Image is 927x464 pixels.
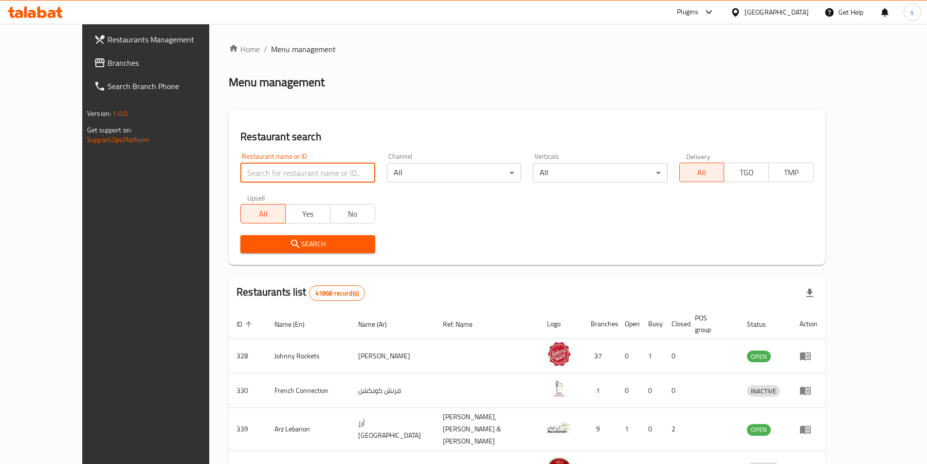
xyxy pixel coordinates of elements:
a: Search Branch Phone [86,74,237,98]
h2: Restaurant search [240,130,814,144]
button: TMP [768,163,814,182]
a: Restaurants Management [86,28,237,51]
span: Name (En) [274,318,317,330]
label: Delivery [686,153,710,160]
li: / [264,43,267,55]
div: Menu [800,385,818,396]
span: All [684,166,721,180]
span: Ref. Name [443,318,485,330]
td: 0 [640,373,664,408]
input: Search for restaurant name or ID.. [240,163,375,183]
div: All [533,163,667,183]
div: OPEN [747,424,771,436]
span: Name (Ar) [358,318,400,330]
td: أرز [GEOGRAPHIC_DATA] [350,408,435,451]
td: 330 [229,373,267,408]
div: Menu [800,350,818,362]
td: 1 [617,408,640,451]
th: Open [617,309,640,339]
button: No [330,204,375,223]
div: Export file [798,281,821,305]
div: Total records count [309,285,365,301]
span: OPEN [747,424,771,435]
span: Search [248,238,367,250]
span: 1.0.0 [112,107,127,120]
td: 37 [583,339,617,373]
td: [PERSON_NAME],[PERSON_NAME] & [PERSON_NAME] [435,408,540,451]
span: s [910,7,914,18]
td: 0 [664,373,687,408]
span: Status [747,318,779,330]
td: Arz Lebanon [267,408,350,451]
span: ID [236,318,255,330]
h2: Restaurants list [236,285,365,301]
a: Support.OpsPlatform [87,133,149,146]
td: 328 [229,339,267,373]
span: POS group [695,312,727,335]
button: TGO [724,163,769,182]
h2: Menu management [229,74,325,90]
nav: breadcrumb [229,43,825,55]
label: Upsell [247,194,265,201]
button: Yes [285,204,330,223]
span: Branches [108,57,229,69]
td: 0 [640,408,664,451]
span: All [245,207,282,221]
td: 2 [664,408,687,451]
th: Logo [539,309,583,339]
span: TMP [773,166,810,180]
td: فرنش كونكشن [350,373,435,408]
button: All [679,163,725,182]
span: Yes [290,207,327,221]
span: OPEN [747,351,771,362]
div: [GEOGRAPHIC_DATA] [745,7,809,18]
td: 0 [664,339,687,373]
td: [PERSON_NAME] [350,339,435,373]
div: INACTIVE [747,385,780,397]
button: All [240,204,286,223]
div: All [387,163,521,183]
div: OPEN [747,351,771,362]
th: Busy [640,309,664,339]
span: Menu management [271,43,336,55]
th: Closed [664,309,687,339]
button: Search [240,235,375,253]
img: French Connection [547,376,571,401]
td: Johnny Rockets [267,339,350,373]
td: French Connection [267,373,350,408]
th: Action [792,309,825,339]
span: Search Branch Phone [108,80,229,92]
span: 41868 record(s) [309,289,364,298]
span: INACTIVE [747,386,780,397]
td: 9 [583,408,617,451]
td: 1 [640,339,664,373]
img: Johnny Rockets [547,342,571,366]
td: 0 [617,373,640,408]
span: No [334,207,371,221]
a: Branches [86,51,237,74]
img: Arz Lebanon [547,415,571,440]
span: Get support on: [87,124,132,136]
th: Branches [583,309,617,339]
div: Menu [800,424,818,435]
span: Version: [87,107,111,120]
a: Home [229,43,260,55]
td: 0 [617,339,640,373]
span: TGO [728,166,765,180]
td: 1 [583,373,617,408]
span: Restaurants Management [108,34,229,45]
td: 339 [229,408,267,451]
div: Plugins [677,6,698,18]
